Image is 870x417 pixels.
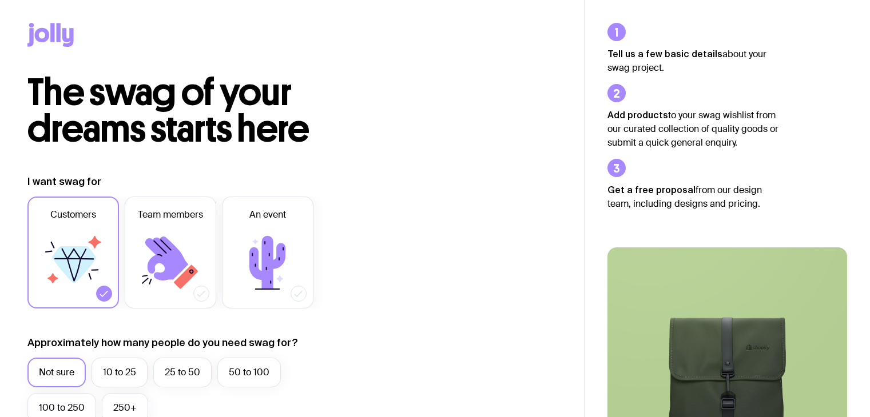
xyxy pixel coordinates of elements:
span: Customers [50,208,96,222]
label: 10 to 25 [92,358,148,387]
span: An event [249,208,286,222]
strong: Get a free proposal [607,185,696,195]
label: Approximately how many people do you need swag for? [27,336,298,350]
strong: Tell us a few basic details [607,49,722,59]
strong: Add products [607,110,668,120]
label: 50 to 100 [217,358,281,387]
label: 25 to 50 [153,358,212,387]
span: The swag of your dreams starts here [27,70,309,151]
p: from our design team, including designs and pricing. [607,183,779,211]
label: Not sure [27,358,86,387]
p: to your swag wishlist from our curated collection of quality goods or submit a quick general enqu... [607,108,779,150]
label: I want swag for [27,175,101,189]
span: Team members [138,208,203,222]
p: about your swag project. [607,47,779,75]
